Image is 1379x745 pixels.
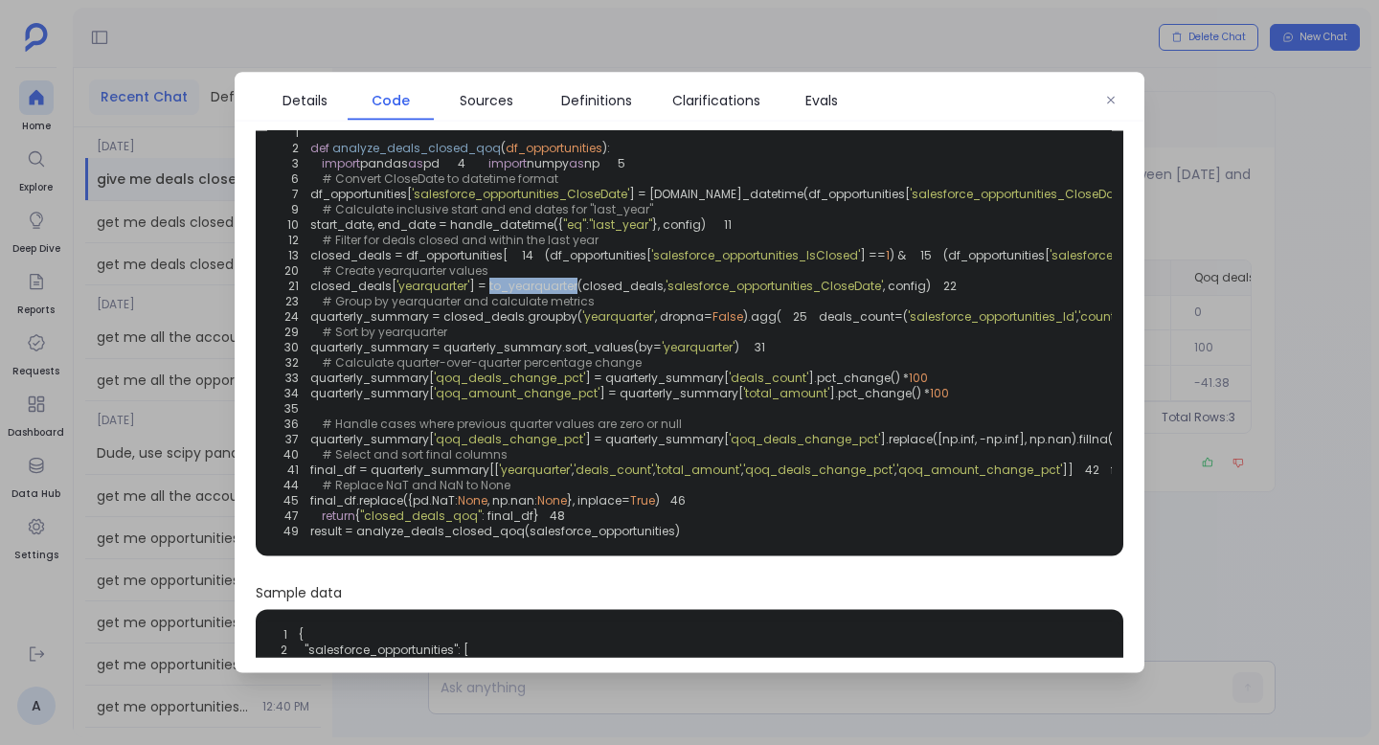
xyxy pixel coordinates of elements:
span: , [572,462,574,478]
span: ] = quarterly_summary[ [599,385,743,401]
span: 'count' [1078,308,1117,325]
span: , [1076,308,1078,325]
span: # Group by yearquarter and calculate metrics [322,293,595,309]
span: 29 [273,325,310,340]
span: 2 [261,643,299,658]
span: , [741,462,743,478]
span: return [322,508,355,524]
span: 12 [273,233,310,248]
span: }, inplace= [567,492,630,508]
span: 10 [273,217,310,233]
span: "eq" [563,216,586,233]
span: ].pct_change() * [829,385,930,401]
span: 24 [273,309,310,325]
span: ].replace([np.inf, -np.inf], np.nan).fillna( [880,431,1113,447]
span: import [322,155,360,171]
span: 15 [906,248,943,263]
span: 1 [261,627,299,643]
span: 100 [909,370,928,386]
span: np [584,155,599,171]
span: 1 [886,247,890,263]
span: 'salesforce_opportunities_CloseDate' [412,186,629,202]
span: # Replace NaT and NaN to None [322,477,510,493]
span: 5 [599,156,637,171]
span: ] == [860,247,886,263]
span: , config) [883,278,931,294]
span: final_df = final_df.sort_values(by= [1111,462,1317,478]
span: final_df = quarterly_summary[[ [310,462,499,478]
span: # Calculate quarter-over-quarter percentage change [322,354,642,371]
span: { [299,627,304,643]
span: 'salesforce_opportunities_CloseDate' [666,278,883,294]
span: ) [735,339,739,355]
span: 20 [273,263,310,279]
span: # Sort by yearquarter [322,324,447,340]
span: 7 [273,187,310,202]
span: 'yearquarter' [499,462,572,478]
span: numpy [527,155,569,171]
span: 'total_amount' [655,462,741,478]
span: "closed_deals_qoq" [360,508,482,524]
span: 45 [273,493,310,508]
span: 25 [781,309,819,325]
span: 'qoq_deals_change_pct' [743,462,894,478]
span: 100 [930,385,949,401]
span: ) [655,492,660,508]
span: 9 [273,202,310,217]
span: analyze_deals_closed_qoq [332,140,501,156]
span: True [630,492,655,508]
span: (df_opportunities[ [545,247,651,263]
span: None [537,492,567,508]
span: (df_opportunities[ [943,247,1050,263]
span: 46 [660,493,697,508]
span: 49 [273,524,310,539]
span: 22 [931,279,968,294]
span: # Handle cases where previous quarter values are zero or null [322,416,682,432]
span: # Convert CloseDate to datetime format [322,170,558,187]
span: Sample data [256,583,1123,602]
span: : [586,216,589,233]
span: Clarifications [672,90,760,111]
span: as [408,155,423,171]
span: 37 [273,432,310,447]
span: 40 [273,447,310,463]
span: 3 [273,156,310,171]
span: 'deals_count' [574,462,653,478]
span: # Calculate inclusive start and end dates for "last_year" [322,201,653,217]
span: closed_deals[ [310,278,396,294]
span: 31 [739,340,777,355]
span: 4 [440,156,477,171]
span: 'deals_count' [729,370,808,386]
span: pd [423,155,440,171]
span: quarterly_summary[ [310,370,434,386]
span: def [310,140,329,156]
span: 36 [273,417,310,432]
span: 'salesforce_opportunities_IsClosed' [651,247,860,263]
span: final_df.replace({pd.NaT: [310,492,458,508]
span: 44 [273,478,310,493]
span: 21 [273,279,310,294]
span: 'salesforce_opportunities_Id' [908,308,1076,325]
span: Evals [805,90,838,111]
span: 'total_amount' [743,385,829,401]
span: }, config) [652,216,706,233]
span: , [894,462,896,478]
span: : final_df} [482,508,539,524]
span: 14 [508,248,545,263]
span: 11 [706,217,743,233]
span: 'qoq_deals_change_pct' [729,431,880,447]
span: 1 [273,125,310,141]
span: # Select and sort final columns [322,446,508,463]
span: ].pct_change() * [808,370,909,386]
span: ( [501,140,506,156]
span: import [488,155,527,171]
span: { [355,508,360,524]
span: ) & [890,247,906,263]
span: 33 [273,371,310,386]
span: 34 [273,386,310,401]
span: 'yearquarter' [582,308,655,325]
span: 6 [273,171,310,187]
span: 30 [273,340,310,355]
span: , np.nan: [487,492,537,508]
span: df_opportunities[ [310,186,412,202]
